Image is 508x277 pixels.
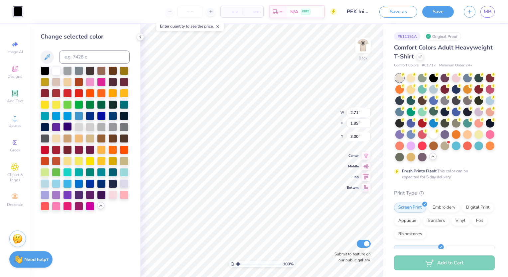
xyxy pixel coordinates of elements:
[59,50,130,64] input: e.g. 7428 c
[422,6,454,18] button: Save
[347,175,359,179] span: Top
[484,8,491,16] span: MB
[302,9,309,14] span: FREE
[225,8,238,15] span: – –
[451,216,470,226] div: Vinyl
[402,168,437,174] strong: Fresh Prints Flash:
[472,216,487,226] div: Foil
[177,6,203,18] input: – –
[394,63,419,68] span: Comfort Colors
[424,32,461,41] div: Original Proof
[156,22,224,31] div: Enter quantity to see the price.
[379,6,417,18] button: Save as
[356,39,370,52] img: Back
[7,49,23,54] span: Image AI
[8,123,22,128] span: Upload
[462,203,494,213] div: Digital Print
[397,248,415,255] span: Standard
[10,147,20,153] span: Greek
[394,189,495,197] div: Print Type
[347,164,359,169] span: Middle
[480,6,495,18] a: MB
[359,55,367,61] div: Back
[402,168,484,180] div: This color can be expedited for 5 day delivery.
[7,98,23,104] span: Add Text
[394,32,421,41] div: # 511151A
[347,185,359,190] span: Bottom
[449,248,463,255] span: Puff Ink
[41,32,130,41] div: Change selected color
[428,203,460,213] div: Embroidery
[394,44,493,60] span: Comfort Colors Adult Heavyweight T-Shirt
[3,172,27,183] span: Clipart & logos
[422,63,436,68] span: # C1717
[342,5,374,18] input: Untitled Design
[8,74,22,79] span: Designs
[439,63,472,68] span: Minimum Order: 24 +
[290,8,298,15] span: N/A
[24,256,48,263] strong: Need help?
[394,203,426,213] div: Screen Print
[283,261,294,267] span: 100 %
[347,153,359,158] span: Center
[423,216,449,226] div: Transfers
[331,251,371,263] label: Submit to feature on our public gallery.
[7,202,23,207] span: Decorate
[394,216,421,226] div: Applique
[394,229,426,239] div: Rhinestones
[246,8,259,15] span: – –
